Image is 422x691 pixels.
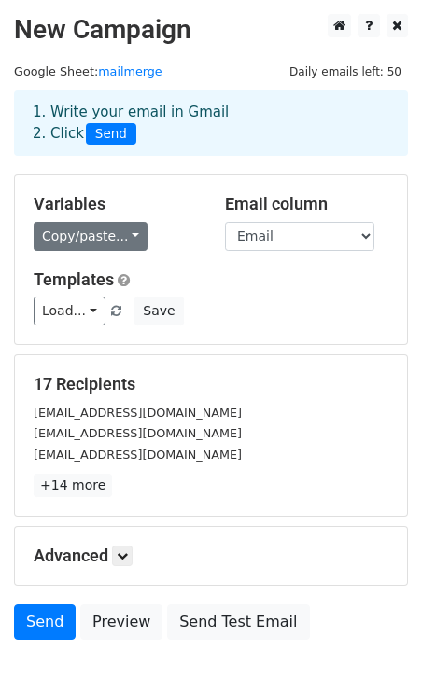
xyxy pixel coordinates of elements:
a: +14 more [34,474,112,497]
small: [EMAIL_ADDRESS][DOMAIN_NAME] [34,406,242,420]
small: [EMAIL_ADDRESS][DOMAIN_NAME] [34,426,242,440]
a: Load... [34,297,105,325]
h5: Email column [225,194,388,214]
a: Preview [80,604,162,640]
a: Daily emails left: 50 [283,64,408,78]
a: Copy/paste... [34,222,148,251]
h2: New Campaign [14,14,408,46]
button: Save [134,297,183,325]
span: Daily emails left: 50 [283,62,408,82]
small: [EMAIL_ADDRESS][DOMAIN_NAME] [34,448,242,462]
span: Send [86,123,136,145]
a: Send Test Email [167,604,309,640]
a: Send [14,604,76,640]
a: Templates [34,269,114,289]
a: mailmerge [98,64,162,78]
h5: 17 Recipients [34,374,388,394]
div: 1. Write your email in Gmail 2. Click [19,102,403,145]
small: Google Sheet: [14,64,162,78]
iframe: Chat Widget [329,601,422,691]
h5: Variables [34,194,197,214]
h5: Advanced [34,546,388,566]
